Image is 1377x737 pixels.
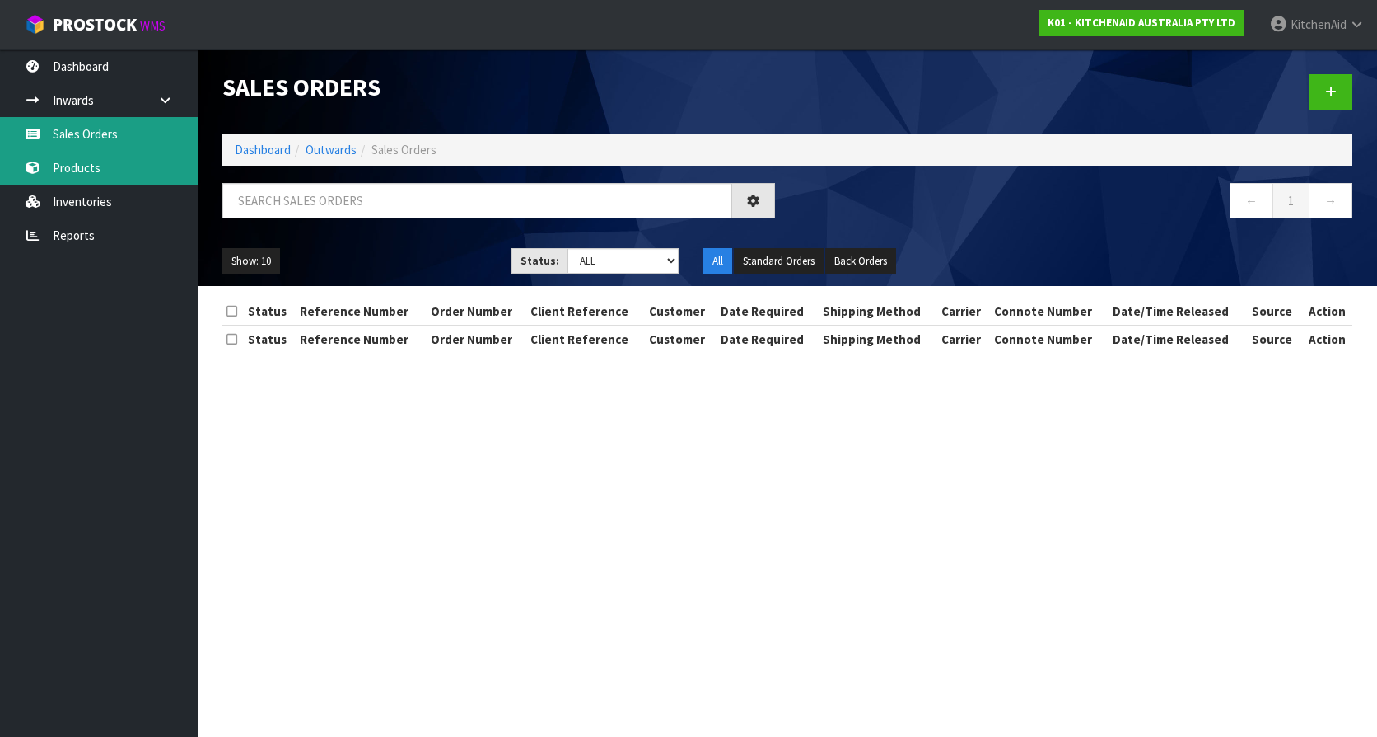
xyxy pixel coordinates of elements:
th: Date/Time Released [1109,298,1247,325]
th: Date/Time Released [1109,326,1247,352]
th: Carrier [937,326,991,352]
th: Status [244,326,296,352]
th: Client Reference [526,298,645,325]
th: Carrier [937,298,991,325]
th: Order Number [427,298,527,325]
th: Reference Number [296,326,426,352]
span: ProStock [53,14,137,35]
th: Connote Number [990,326,1109,352]
th: Shipping Method [819,326,937,352]
th: Action [1302,326,1352,352]
h1: Sales Orders [222,74,775,101]
th: Customer [645,326,717,352]
button: Back Orders [825,248,896,275]
button: Show: 10 [222,248,280,275]
th: Action [1302,298,1352,325]
th: Date Required [717,298,819,325]
button: All [703,248,732,275]
a: Outwards [306,142,357,157]
small: WMS [140,18,166,34]
th: Shipping Method [819,298,937,325]
th: Customer [645,298,717,325]
th: Source [1248,298,1302,325]
th: Date Required [717,326,819,352]
a: 1 [1272,183,1309,218]
a: → [1309,183,1352,218]
th: Connote Number [990,298,1109,325]
strong: K01 - KITCHENAID AUSTRALIA PTY LTD [1048,16,1235,30]
input: Search sales orders [222,183,732,218]
nav: Page navigation [800,183,1352,223]
button: Standard Orders [734,248,824,275]
th: Reference Number [296,298,426,325]
span: KitchenAid [1291,16,1347,32]
th: Client Reference [526,326,645,352]
th: Source [1248,326,1302,352]
a: ← [1230,183,1273,218]
strong: Status: [520,254,559,268]
th: Status [244,298,296,325]
img: cube-alt.png [25,14,45,35]
span: Sales Orders [371,142,436,157]
th: Order Number [427,326,527,352]
a: Dashboard [235,142,291,157]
